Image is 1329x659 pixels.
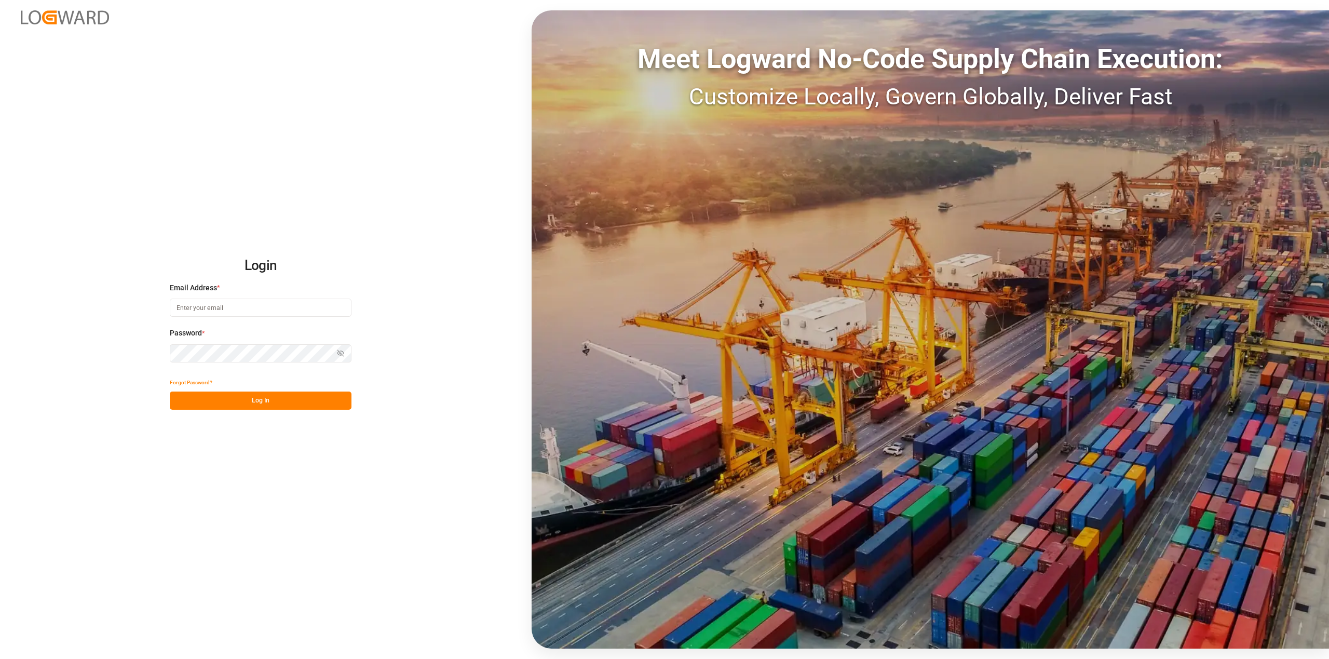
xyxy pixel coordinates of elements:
div: Customize Locally, Govern Globally, Deliver Fast [532,79,1329,114]
input: Enter your email [170,299,351,317]
span: Password [170,328,202,339]
img: Logward_new_orange.png [21,10,109,24]
div: Meet Logward No-Code Supply Chain Execution: [532,39,1329,79]
button: Forgot Password? [170,373,212,392]
button: Log In [170,392,351,410]
h2: Login [170,249,351,283]
span: Email Address [170,283,217,293]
